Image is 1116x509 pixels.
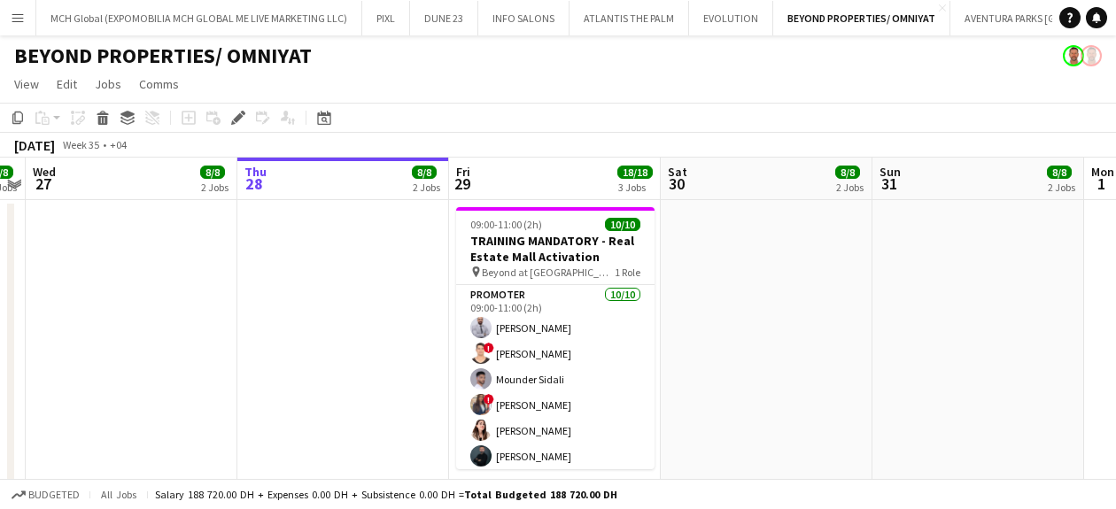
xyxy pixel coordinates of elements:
[155,488,617,501] div: Salary 188 720.00 DH + Expenses 0.00 DH + Subsistence 0.00 DH =
[9,485,82,505] button: Budgeted
[14,136,55,154] div: [DATE]
[484,394,494,405] span: !
[570,1,689,35] button: ATLANTIS THE PALM
[244,164,267,180] span: Thu
[456,164,470,180] span: Fri
[605,218,640,231] span: 10/10
[1063,45,1084,66] app-user-avatar: David O Connor
[95,76,121,92] span: Jobs
[33,164,56,180] span: Wed
[484,343,494,353] span: !
[58,138,103,151] span: Week 35
[773,1,950,35] button: BEYOND PROPERTIES/ OMNIYAT
[453,174,470,194] span: 29
[1048,181,1075,194] div: 2 Jobs
[14,42,312,69] h1: BEYOND PROPERTIES/ OMNIYAT
[456,233,655,265] h3: TRAINING MANDATORY - Real Estate Mall Activation
[836,181,864,194] div: 2 Jobs
[88,73,128,96] a: Jobs
[665,174,687,194] span: 30
[1091,164,1114,180] span: Mon
[28,489,80,501] span: Budgeted
[362,1,410,35] button: PIXL
[110,138,127,151] div: +04
[200,166,225,179] span: 8/8
[413,181,440,194] div: 2 Jobs
[242,174,267,194] span: 28
[877,174,901,194] span: 31
[618,181,652,194] div: 3 Jobs
[617,166,653,179] span: 18/18
[132,73,186,96] a: Comms
[30,174,56,194] span: 27
[139,76,179,92] span: Comms
[201,181,229,194] div: 2 Jobs
[478,1,570,35] button: INFO SALONS
[689,1,773,35] button: EVOLUTION
[464,488,617,501] span: Total Budgeted 188 720.00 DH
[668,164,687,180] span: Sat
[835,166,860,179] span: 8/8
[50,73,84,96] a: Edit
[410,1,478,35] button: DUNE 23
[456,207,655,469] app-job-card: 09:00-11:00 (2h)10/10TRAINING MANDATORY - Real Estate Mall Activation Beyond at [GEOGRAPHIC_DATA]...
[470,218,542,231] span: 09:00-11:00 (2h)
[615,266,640,279] span: 1 Role
[36,1,362,35] button: MCH Global (EXPOMOBILIA MCH GLOBAL ME LIVE MARKETING LLC)
[1047,166,1072,179] span: 8/8
[482,266,615,279] span: Beyond at [GEOGRAPHIC_DATA]
[1081,45,1102,66] app-user-avatar: David O Connor
[880,164,901,180] span: Sun
[1089,174,1114,194] span: 1
[7,73,46,96] a: View
[97,488,140,501] span: All jobs
[14,76,39,92] span: View
[57,76,77,92] span: Edit
[412,166,437,179] span: 8/8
